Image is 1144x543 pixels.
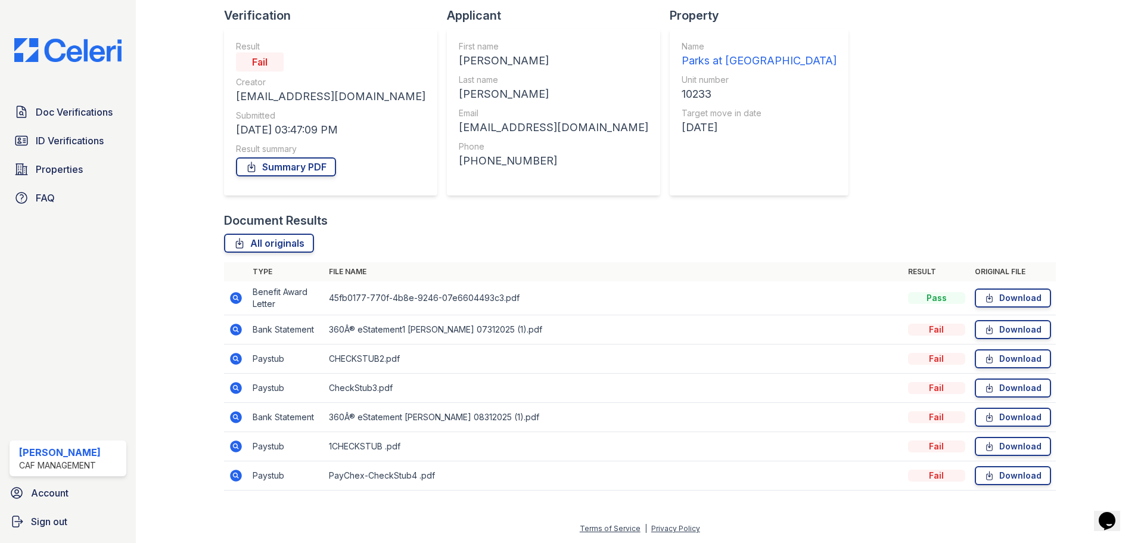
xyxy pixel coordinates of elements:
[10,157,126,181] a: Properties
[236,143,425,155] div: Result summary
[682,41,837,52] div: Name
[10,100,126,124] a: Doc Verifications
[31,486,69,500] span: Account
[248,403,324,432] td: Bank Statement
[36,134,104,148] span: ID Verifications
[224,212,328,229] div: Document Results
[236,52,284,72] div: Fail
[459,86,648,103] div: [PERSON_NAME]
[908,440,965,452] div: Fail
[10,129,126,153] a: ID Verifications
[248,374,324,403] td: Paystub
[248,432,324,461] td: Paystub
[19,445,101,460] div: [PERSON_NAME]
[19,460,101,471] div: CAF Management
[36,162,83,176] span: Properties
[670,7,858,24] div: Property
[5,510,131,533] a: Sign out
[324,315,903,345] td: 360Â® eStatement1 [PERSON_NAME] 07312025 (1).pdf
[31,514,67,529] span: Sign out
[459,107,648,119] div: Email
[908,353,965,365] div: Fail
[36,105,113,119] span: Doc Verifications
[459,52,648,69] div: [PERSON_NAME]
[10,186,126,210] a: FAQ
[908,324,965,336] div: Fail
[248,315,324,345] td: Bank Statement
[236,157,336,176] a: Summary PDF
[908,382,965,394] div: Fail
[324,345,903,374] td: CHECKSTUB2.pdf
[236,122,425,138] div: [DATE] 03:47:09 PM
[324,374,903,403] td: CheckStub3.pdf
[459,41,648,52] div: First name
[236,88,425,105] div: [EMAIL_ADDRESS][DOMAIN_NAME]
[975,288,1051,308] a: Download
[970,262,1056,281] th: Original file
[324,432,903,461] td: 1CHECKSTUB .pdf
[975,320,1051,339] a: Download
[459,153,648,169] div: [PHONE_NUMBER]
[248,461,324,491] td: Paystub
[1094,495,1132,531] iframe: chat widget
[975,378,1051,398] a: Download
[975,349,1051,368] a: Download
[975,466,1051,485] a: Download
[651,524,700,533] a: Privacy Policy
[5,481,131,505] a: Account
[682,41,837,69] a: Name Parks at [GEOGRAPHIC_DATA]
[682,86,837,103] div: 10233
[324,461,903,491] td: PayChex-CheckStub4 .pdf
[36,191,55,205] span: FAQ
[682,74,837,86] div: Unit number
[459,119,648,136] div: [EMAIL_ADDRESS][DOMAIN_NAME]
[5,38,131,62] img: CE_Logo_Blue-a8612792a0a2168367f1c8372b55b34899dd931a85d93a1a3d3e32e68fde9ad4.png
[236,110,425,122] div: Submitted
[324,262,903,281] th: File name
[682,107,837,119] div: Target move in date
[324,281,903,315] td: 45fb0177-770f-4b8e-9246-07e6604493c3.pdf
[645,524,647,533] div: |
[682,119,837,136] div: [DATE]
[248,262,324,281] th: Type
[224,7,447,24] div: Verification
[447,7,670,24] div: Applicant
[908,470,965,482] div: Fail
[236,76,425,88] div: Creator
[459,74,648,86] div: Last name
[908,411,965,423] div: Fail
[682,52,837,69] div: Parks at [GEOGRAPHIC_DATA]
[224,234,314,253] a: All originals
[903,262,970,281] th: Result
[580,524,641,533] a: Terms of Service
[248,345,324,374] td: Paystub
[975,437,1051,456] a: Download
[459,141,648,153] div: Phone
[908,292,965,304] div: Pass
[975,408,1051,427] a: Download
[248,281,324,315] td: Benefit Award Letter
[324,403,903,432] td: 360Â® eStatement [PERSON_NAME] 08312025 (1).pdf
[236,41,425,52] div: Result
